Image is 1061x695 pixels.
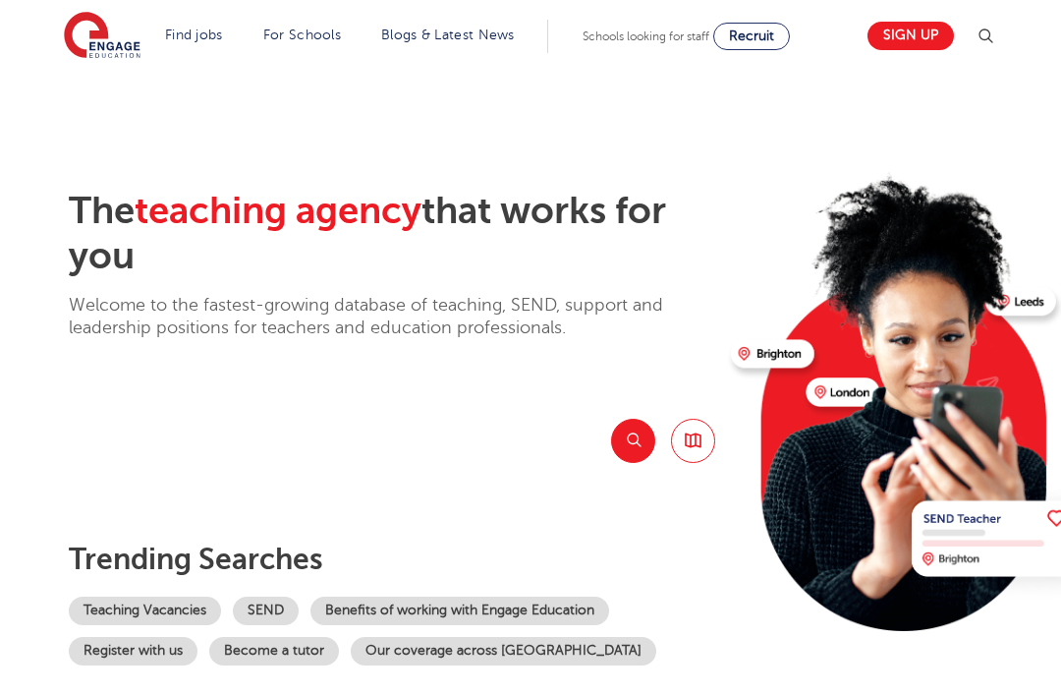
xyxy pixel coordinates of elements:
[69,294,715,340] p: Welcome to the fastest-growing database of teaching, SEND, support and leadership positions for t...
[69,597,221,625] a: Teaching Vacancies
[729,29,774,43] span: Recruit
[351,637,656,666] a: Our coverage across [GEOGRAPHIC_DATA]
[165,28,223,42] a: Find jobs
[713,23,790,50] a: Recruit
[64,12,140,61] img: Engage Education
[310,597,609,625] a: Benefits of working with Engage Education
[381,28,515,42] a: Blogs & Latest News
[233,597,299,625] a: SEND
[263,28,341,42] a: For Schools
[209,637,339,666] a: Become a tutor
[69,189,715,279] h2: The that works for you
[69,542,715,577] p: Trending searches
[611,419,655,463] button: Search
[135,190,421,232] span: teaching agency
[867,22,954,50] a: Sign up
[69,637,197,666] a: Register with us
[583,29,709,43] span: Schools looking for staff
